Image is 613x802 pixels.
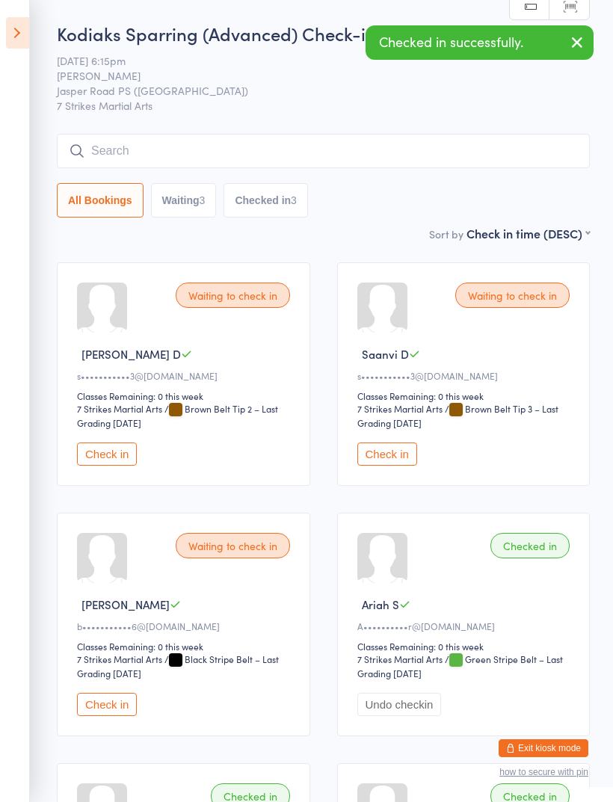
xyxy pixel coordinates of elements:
[77,653,162,665] div: 7 Strikes Martial Arts
[366,25,594,60] div: Checked in successfully.
[466,225,590,241] div: Check in time (DESC)
[490,533,570,558] div: Checked in
[357,640,575,653] div: Classes Remaining: 0 this week
[57,134,590,168] input: Search
[357,442,417,466] button: Check in
[151,183,217,218] button: Waiting3
[57,98,590,113] span: 7 Strikes Martial Arts
[362,346,409,362] span: Saanvi D
[499,739,588,757] button: Exit kiosk mode
[77,369,295,382] div: s•••••••••••3@[DOMAIN_NAME]
[357,693,442,716] button: Undo checkin
[77,389,295,402] div: Classes Remaining: 0 this week
[200,194,206,206] div: 3
[357,653,443,665] div: 7 Strikes Martial Arts
[57,53,567,68] span: [DATE] 6:15pm
[57,68,567,83] span: [PERSON_NAME]
[77,620,295,632] div: b•••••••••••6@[DOMAIN_NAME]
[57,21,590,46] h2: Kodiaks Sparring (Advanced) Check-in
[357,389,575,402] div: Classes Remaining: 0 this week
[57,183,144,218] button: All Bookings
[362,596,399,612] span: Ariah S
[176,283,290,308] div: Waiting to check in
[357,620,575,632] div: A••••••••••r@[DOMAIN_NAME]
[77,693,137,716] button: Check in
[224,183,308,218] button: Checked in3
[81,346,181,362] span: [PERSON_NAME] D
[291,194,297,206] div: 3
[77,402,162,415] div: 7 Strikes Martial Arts
[176,533,290,558] div: Waiting to check in
[77,640,295,653] div: Classes Remaining: 0 this week
[77,442,137,466] button: Check in
[357,402,443,415] div: 7 Strikes Martial Arts
[57,83,567,98] span: Jasper Road PS ([GEOGRAPHIC_DATA])
[357,369,575,382] div: s•••••••••••3@[DOMAIN_NAME]
[429,226,463,241] label: Sort by
[499,767,588,777] button: how to secure with pin
[455,283,570,308] div: Waiting to check in
[81,596,170,612] span: [PERSON_NAME]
